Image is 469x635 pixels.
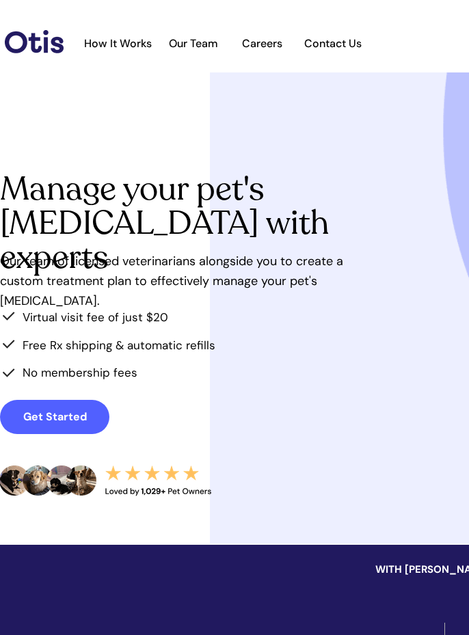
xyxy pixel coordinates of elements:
a: Contact Us [297,37,368,51]
strong: Get Started [23,409,87,424]
span: Virtual visit fee of just $20 [23,310,168,325]
span: Contact Us [297,37,368,50]
span: Free Rx shipping & automatic refills [23,338,215,353]
span: Our Team [160,37,227,50]
a: How It Works [77,37,159,51]
span: How It Works [77,37,159,50]
a: Careers [228,37,295,51]
span: Careers [228,37,295,50]
a: Our Team [160,37,227,51]
span: No membership fees [23,365,137,380]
